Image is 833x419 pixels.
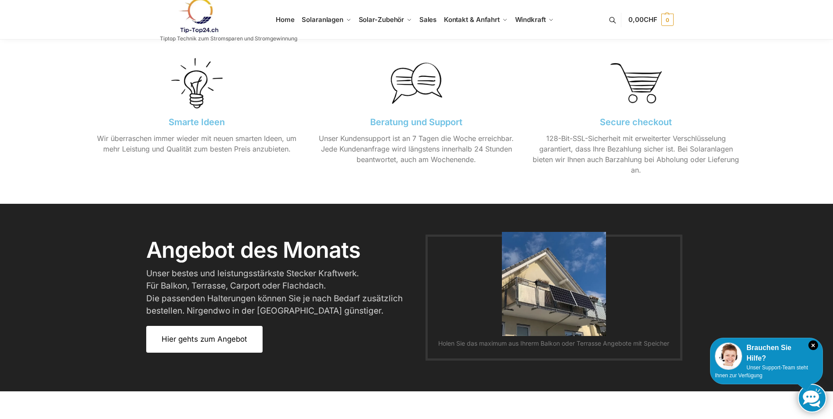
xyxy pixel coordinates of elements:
span: 0 [661,14,674,26]
img: Home 16 [610,58,662,109]
h3: Beratung und Support [313,118,519,126]
a: 0,00CHF 0 [628,7,673,33]
img: Home 17 [502,232,606,336]
img: Home 14 [171,58,223,109]
span: Unser Support-Team steht Ihnen zur Verfügung [715,365,808,379]
span: Hier gehts zum Angebot [162,336,247,343]
img: Home 15 [391,58,442,109]
h3: Smarte Ideen [94,118,300,126]
div: Brauchen Sie Hilfe? [715,343,818,364]
span: 0,00 [628,15,657,24]
a: Hier gehts zum Angebot [146,326,263,353]
h3: Unser bestes und leistungsstärkste Stecker Kraftwerk. Für Balkon, Terrasse, Carport oder Flachdac... [146,267,404,318]
h3: Secure checkout [533,118,739,126]
span: Solar-Zubehör [359,15,404,24]
span: CHF [644,15,657,24]
span: Windkraft [515,15,546,24]
i: Schließen [808,340,818,350]
p: Unser Kundensupport ist an 7 Tagen die Woche erreichbar. Jede Kundenanfrage wird längstens innerh... [313,133,519,165]
p: Wir überraschen immer wieder mit neuen smarten Ideen, um mehr Leistung und Qualität zum besten Pr... [94,133,300,154]
span: Kontakt & Anfahrt [444,15,500,24]
p: 128-Bit-SSL-Sicherheit mit erweiterter Verschlüsselung garantiert, dass Ihre Bezahlung sicher ist... [533,133,739,175]
img: Customer service [715,343,742,370]
p: Tiptop Technik zum Stromsparen und Stromgewinnung [160,36,297,41]
span: Solaranlagen [302,15,343,24]
span: Sales [419,15,437,24]
h2: Angebot des Monats [146,239,412,261]
figcaption: Holen Sie das maximum aus Ihrerm Balkon oder Terrasse Angebote mit Speicher [432,339,676,348]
